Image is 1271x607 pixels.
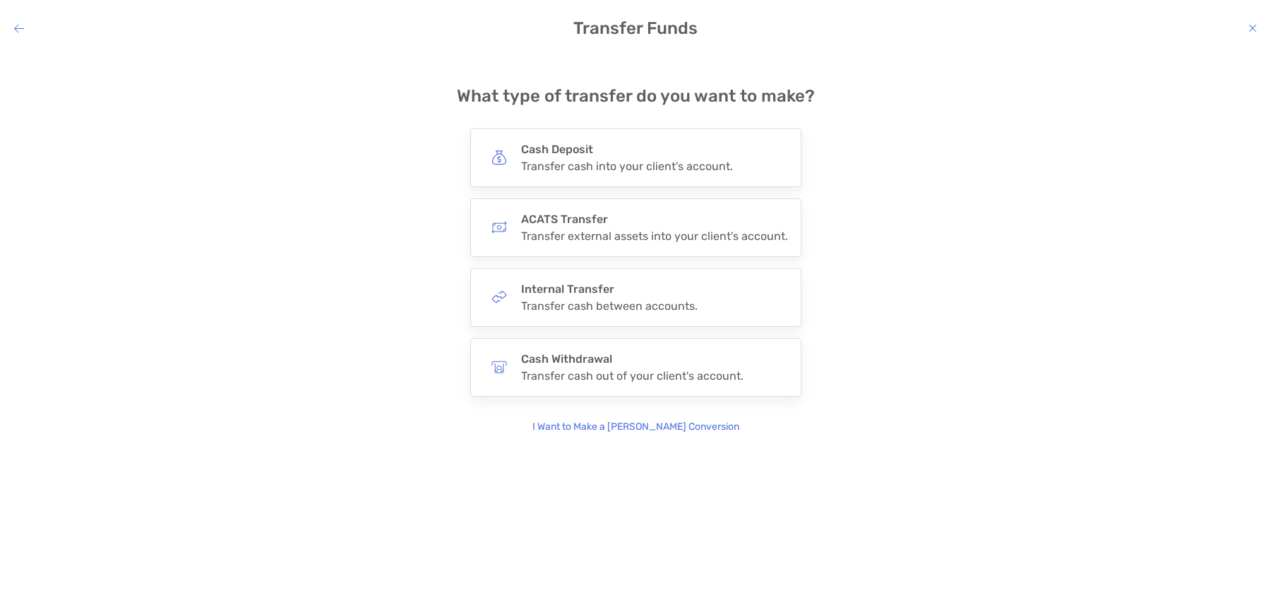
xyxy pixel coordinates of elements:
[457,86,815,106] h4: What type of transfer do you want to make?
[491,220,507,235] img: button icon
[521,212,788,226] h4: ACATS Transfer
[521,352,744,366] h4: Cash Withdrawal
[491,359,507,375] img: button icon
[491,289,507,305] img: button icon
[532,419,739,435] p: I Want to Make a [PERSON_NAME] Conversion
[491,150,507,165] img: button icon
[521,369,744,383] div: Transfer cash out of your client's account.
[521,143,733,156] h4: Cash Deposit
[521,282,698,296] h4: Internal Transfer
[521,299,698,313] div: Transfer cash between accounts.
[521,229,788,243] div: Transfer external assets into your client's account.
[521,160,733,173] div: Transfer cash into your client's account.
